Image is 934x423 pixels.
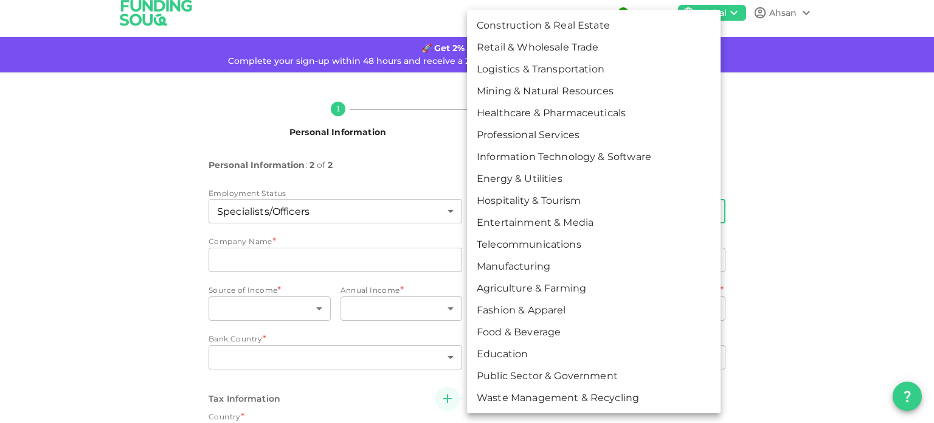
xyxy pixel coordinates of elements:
[467,58,721,80] li: Logistics & Transportation
[467,278,721,299] li: Agriculture & Farming
[467,146,721,168] li: Information Technology & Software
[467,321,721,343] li: Food & Beverage
[467,124,721,146] li: Professional Services
[467,365,721,387] li: Public Sector & Government
[467,102,721,124] li: Healthcare & Pharmaceuticals
[467,387,721,409] li: Waste Management & Recycling
[467,190,721,212] li: Hospitality & Tourism
[467,212,721,234] li: Entertainment & Media
[467,80,721,102] li: Mining & Natural Resources
[467,299,721,321] li: Fashion & Apparel
[467,168,721,190] li: Energy & Utilities
[467,234,721,256] li: Telecommunications
[467,15,721,37] li: Construction & Real Estate
[467,343,721,365] li: Education
[467,37,721,58] li: Retail & Wholesale Trade
[467,256,721,278] li: Manufacturing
